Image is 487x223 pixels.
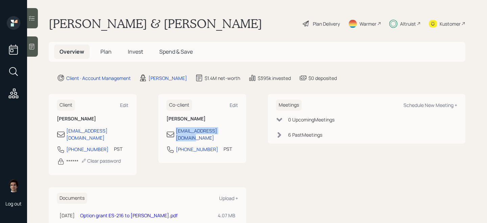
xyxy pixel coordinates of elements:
span: Plan [100,48,112,55]
div: $395k invested [258,75,291,82]
span: Spend & Save [159,48,193,55]
div: Clear password [81,158,121,164]
div: $0 deposited [308,75,337,82]
div: Altruist [400,20,416,27]
img: harrison-schaefer-headshot-2.png [7,179,20,192]
h6: Client [57,100,75,111]
div: [DATE] [60,212,75,219]
div: [PHONE_NUMBER] [176,146,218,153]
h6: Meetings [276,100,302,111]
div: Edit [230,102,238,108]
h6: [PERSON_NAME] [57,116,129,122]
h6: Co-client [166,100,192,111]
div: 4.07 MB [218,212,235,219]
div: Upload + [219,195,238,201]
div: 6 Past Meeting s [288,131,322,138]
div: Warmer [360,20,376,27]
div: [EMAIL_ADDRESS][DOMAIN_NAME] [176,127,238,141]
div: Log out [5,200,22,207]
div: [EMAIL_ADDRESS][DOMAIN_NAME] [66,127,129,141]
div: Schedule New Meeting + [403,102,457,108]
h1: [PERSON_NAME] & [PERSON_NAME] [49,16,262,31]
span: Overview [60,48,84,55]
h6: Documents [57,193,87,204]
div: PST [224,145,232,152]
div: Kustomer [440,20,461,27]
div: Plan Delivery [313,20,340,27]
span: Invest [128,48,143,55]
div: [PERSON_NAME] [148,75,187,82]
h6: [PERSON_NAME] [166,116,238,122]
div: Client · Account Management [66,75,131,82]
div: Edit [120,102,129,108]
div: [PHONE_NUMBER] [66,146,109,153]
div: 0 Upcoming Meeting s [288,116,334,123]
div: $1.4M net-worth [205,75,240,82]
a: Option grant ES-216 to [PERSON_NAME].pdf [80,212,178,219]
div: PST [114,145,122,152]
